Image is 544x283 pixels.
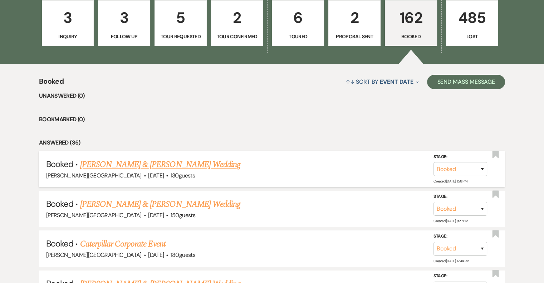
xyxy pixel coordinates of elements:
[39,138,505,147] li: Answered (35)
[46,238,73,249] span: Booked
[433,258,469,263] span: Created: [DATE] 12:44 PM
[39,91,505,101] li: Unanswered (0)
[39,76,64,91] span: Booked
[216,6,259,30] p: 2
[148,211,164,219] span: [DATE]
[171,172,195,179] span: 130 guests
[148,172,164,179] span: [DATE]
[103,33,146,40] p: Follow Up
[39,115,505,124] li: Bookmarked (0)
[80,238,166,250] a: Caterpillar Corporate Event
[98,0,150,46] a: 3Follow Up
[385,0,437,46] a: 162Booked
[333,6,376,30] p: 2
[148,251,164,259] span: [DATE]
[389,33,432,40] p: Booked
[103,6,146,30] p: 3
[433,153,487,161] label: Stage:
[46,33,89,40] p: Inquiry
[433,233,487,240] label: Stage:
[427,75,505,89] button: Send Mass Message
[272,0,324,46] a: 6Toured
[343,72,422,91] button: Sort By Event Date
[155,0,207,46] a: 5Tour Requested
[171,251,195,259] span: 180 guests
[451,6,494,30] p: 485
[46,211,142,219] span: [PERSON_NAME][GEOGRAPHIC_DATA]
[433,179,467,184] span: Created: [DATE] 1:56 PM
[380,78,413,86] span: Event Date
[333,33,376,40] p: Proposal Sent
[159,33,202,40] p: Tour Requested
[211,0,263,46] a: 2Tour Confirmed
[159,6,202,30] p: 5
[328,0,381,46] a: 2Proposal Sent
[389,6,432,30] p: 162
[46,158,73,170] span: Booked
[46,6,89,30] p: 3
[80,158,240,171] a: [PERSON_NAME] & [PERSON_NAME] Wedding
[80,198,240,211] a: [PERSON_NAME] & [PERSON_NAME] Wedding
[276,6,319,30] p: 6
[433,219,468,223] span: Created: [DATE] 8:27 PM
[276,33,319,40] p: Toured
[171,211,195,219] span: 150 guests
[46,198,73,209] span: Booked
[446,0,498,46] a: 485Lost
[46,172,142,179] span: [PERSON_NAME][GEOGRAPHIC_DATA]
[346,78,354,86] span: ↑↓
[46,251,142,259] span: [PERSON_NAME][GEOGRAPHIC_DATA]
[451,33,494,40] p: Lost
[216,33,259,40] p: Tour Confirmed
[42,0,94,46] a: 3Inquiry
[433,193,487,201] label: Stage:
[433,272,487,280] label: Stage:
